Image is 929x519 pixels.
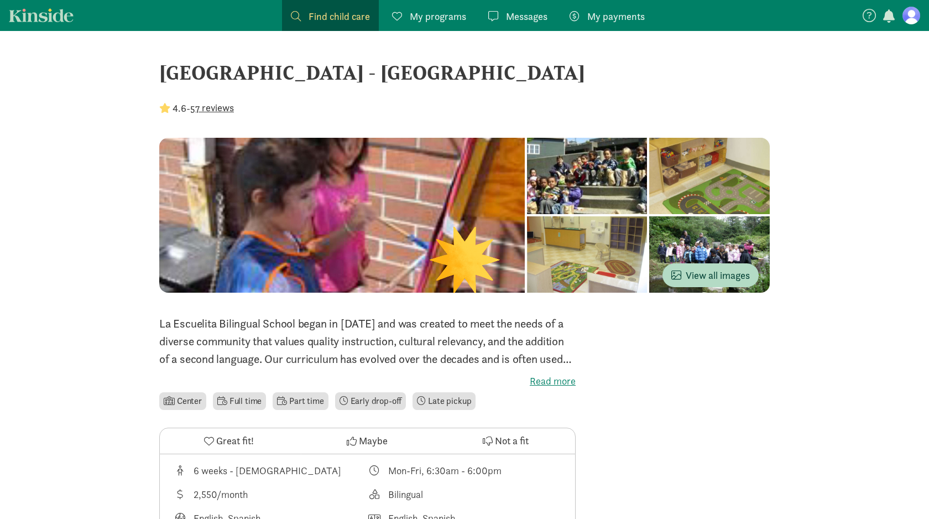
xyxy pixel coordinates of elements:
[437,428,575,454] button: Not a fit
[159,392,206,410] li: Center
[309,9,370,24] span: Find child care
[216,433,254,448] span: Great fit!
[587,9,645,24] span: My payments
[671,268,750,283] span: View all images
[194,463,341,478] div: 6 weeks - [DEMOGRAPHIC_DATA]
[359,433,388,448] span: Maybe
[273,392,328,410] li: Part time
[410,9,466,24] span: My programs
[190,100,234,115] button: 57 reviews
[495,433,529,448] span: Not a fit
[159,315,576,368] p: La Escuelita Bilingual School began in [DATE] and was created to meet the needs of a diverse comm...
[335,392,406,410] li: Early drop-off
[368,463,562,478] div: Class schedule
[159,101,234,116] div: -
[173,102,186,115] strong: 4.6
[213,392,266,410] li: Full time
[160,428,298,454] button: Great fit!
[9,8,74,22] a: Kinside
[173,463,368,478] div: Age range for children that this provider cares for
[159,375,576,388] label: Read more
[662,263,759,287] button: View all images
[388,463,502,478] div: Mon-Fri, 6:30am - 6:00pm
[388,487,423,502] div: Bilingual
[368,487,562,502] div: This provider's education philosophy
[298,428,436,454] button: Maybe
[159,58,770,87] div: [GEOGRAPHIC_DATA] - [GEOGRAPHIC_DATA]
[506,9,547,24] span: Messages
[413,392,476,410] li: Late pickup
[173,487,368,502] div: Average tuition for this program
[194,487,248,502] div: 2,550/month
